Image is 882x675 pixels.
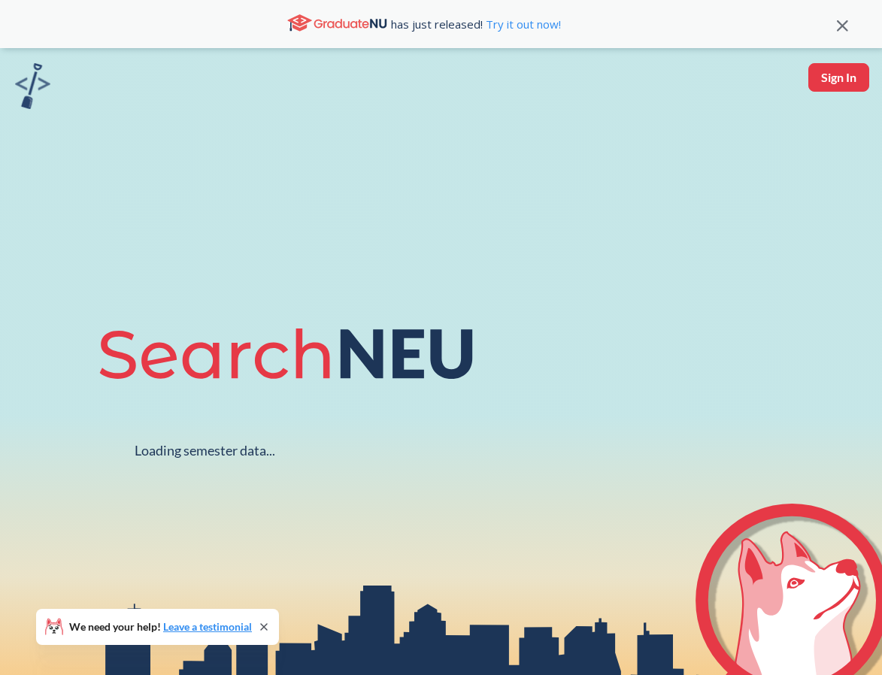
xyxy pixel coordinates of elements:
[808,63,869,92] button: Sign In
[163,620,252,633] a: Leave a testimonial
[69,622,252,632] span: We need your help!
[391,16,561,32] span: has just released!
[483,17,561,32] a: Try it out now!
[15,63,50,114] a: sandbox logo
[15,63,50,109] img: sandbox logo
[135,442,275,459] div: Loading semester data...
